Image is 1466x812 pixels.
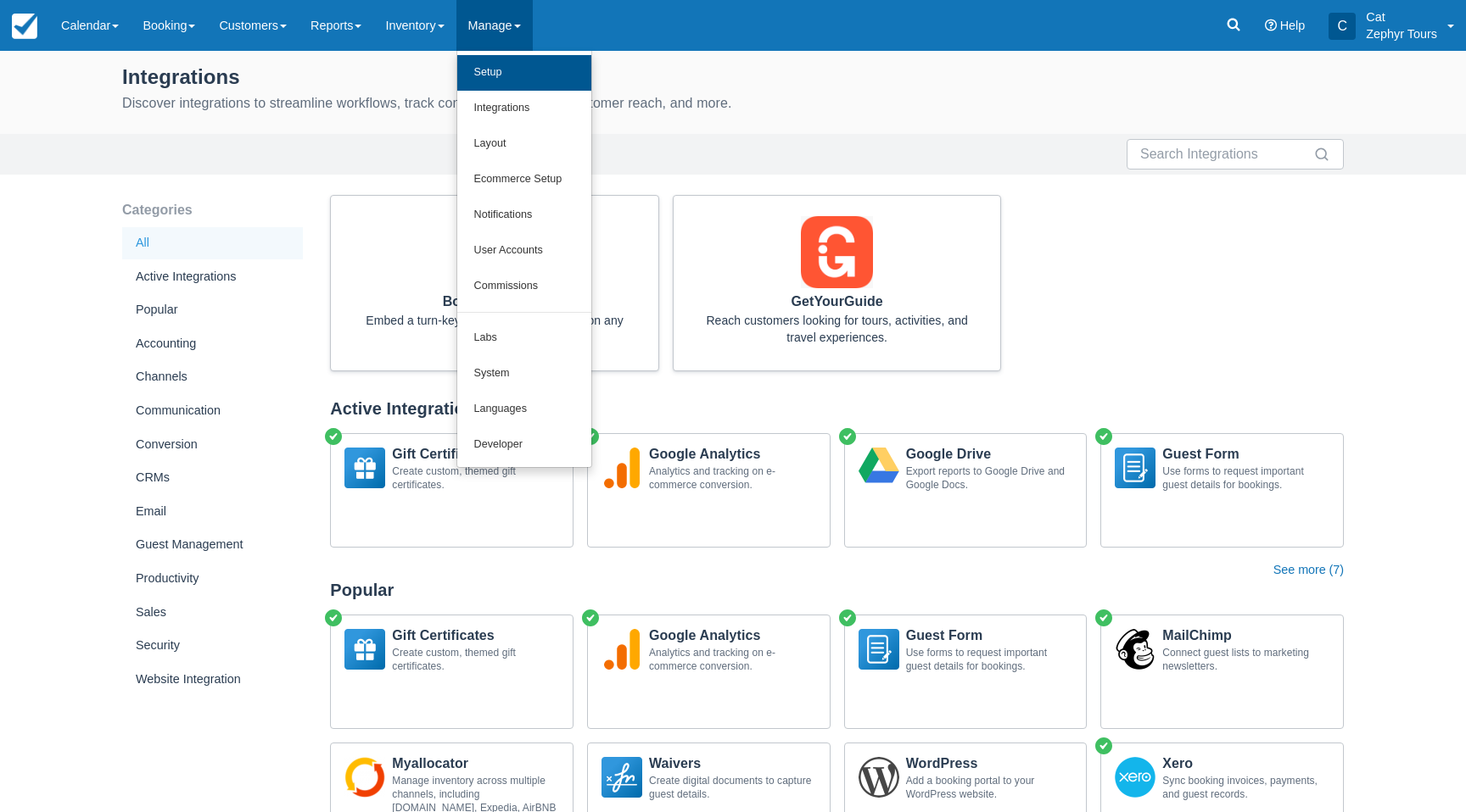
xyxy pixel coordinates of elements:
span: Active [1094,426,1114,447]
img: GoogleAnalytics [602,629,642,670]
p: Google Drive [906,448,1073,461]
img: Guests [859,629,899,670]
div: Channels [122,361,303,393]
i: Help [1265,19,1277,31]
div: Email [122,496,303,528]
img: MyAllocator [344,757,385,798]
div: Integrations [122,61,1344,90]
div: Analytics and tracking on e-commerce conversion. [649,464,816,492]
p: WordPress [906,757,1073,770]
a: Layout [457,126,591,162]
div: Add a booking portal to your WordPress website. [906,774,1073,801]
a: System [457,356,591,392]
span: Active [323,426,344,447]
div: C [1329,13,1356,40]
p: GetYourGuide [701,295,974,309]
p: Cat [1366,8,1437,25]
button: See more (7) [1273,561,1344,580]
div: Accounting [122,328,303,360]
div: Security [122,630,303,662]
div: Create digital documents to capture guest details. [649,774,816,801]
span: Active [580,608,601,628]
div: Productivity [122,563,303,595]
div: Sync booking invoices, payments, and guest records. [1162,774,1329,801]
a: GiftCertGift CertificatesCreate custom, themed gift certificates. [330,433,574,548]
div: Conversion [122,429,303,461]
p: Booking Widget [358,295,631,309]
div: Use forms to request important guest details for bookings. [1162,464,1329,492]
div: Use forms to request important guest details for bookings. [906,646,1073,673]
div: Active Integrations [330,398,1344,420]
p: Xero [1162,757,1329,770]
p: Gift Certificates [392,629,559,642]
a: GuestsGuest FormUse forms to request important guest details for bookings. [1100,433,1344,548]
span: Active [837,426,858,447]
img: GoogleAnalytics [602,448,642,488]
img: Waivers [602,757,642,798]
div: Guest Management [122,529,303,561]
img: MailChimp [1115,629,1155,670]
p: Waivers [649,757,816,770]
a: Ecommerce Setup [457,162,591,197]
a: GoogleAnalyticsGoogle AnalyticsAnalytics and tracking on e-commerce conversion. [587,433,831,548]
div: Sales [122,597,303,629]
div: Reach customers looking for tours, activities, and travel experiences. [701,312,974,346]
div: Analytics and tracking on e-commerce conversion. [649,646,816,673]
img: GiftCert [344,448,385,488]
a: Developer [457,427,591,463]
div: Communication [122,395,303,427]
div: Embed a turn-key booking widget/droplet on any web page. [358,312,631,346]
p: Guest Form [906,629,1073,642]
a: User Accounts [457,233,591,269]
div: Connect guest lists to marketing newsletters. [1162,646,1329,673]
p: Google Analytics [649,629,816,642]
a: GoogleAnalyticsGoogle AnalyticsAnalytics and tracking on e-commerce conversion. [587,615,831,729]
div: CRMs [122,462,303,494]
ul: Manage [456,51,592,468]
p: Zephyr Tours [1366,25,1437,42]
img: GiftCert [344,629,385,670]
span: Help [1280,19,1306,32]
a: MailChimpMailChimpConnect guest lists to marketing newsletters. [1100,615,1344,729]
img: Guests [1115,448,1155,488]
div: Popular [122,294,303,326]
a: Labs [457,320,591,356]
a: DropletBooking WidgetEmbed a turn-key booking widget/droplet on any web page. [330,195,659,371]
a: Notifications [457,197,591,233]
a: GoogleDriveGoogle DriveExport reports to Google Drive and Google Docs. [844,433,1088,548]
div: Popular [330,580,1344,601]
span: Active [1094,608,1114,628]
a: Setup [457,55,591,91]
p: MailChimp [1162,629,1329,642]
div: Export reports to Google Drive and Google Docs. [906,464,1073,492]
div: Discover integrations to streamline workflows, track conversion, increase customer reach, and more. [122,93,1344,114]
a: Languages [457,392,591,427]
span: Active [1094,736,1114,756]
img: GetYourGuide [801,216,873,288]
span: Active [323,608,344,628]
p: Google Analytics [649,448,816,461]
div: Create custom, themed gift certificates. [392,646,559,673]
div: Active Integrations [122,261,303,293]
p: Gift Certificates [392,448,559,461]
img: checkfront-main-nav-mini-logo.png [12,14,37,39]
input: Search Integrations [1140,139,1310,170]
div: Website Integration [122,664,303,696]
a: GetYourGuideGetYourGuideReach customers looking for tours, activities, and travel experiences. [673,195,1002,371]
span: Active [837,608,858,628]
div: Create custom, themed gift certificates. [392,464,559,492]
div: Categories [122,195,303,225]
img: Wordpress [859,757,899,798]
div: All [122,227,303,259]
img: GoogleDrive [859,448,899,488]
a: Commissions [457,269,591,304]
p: Guest Form [1162,448,1329,461]
a: Integrations [457,91,591,126]
p: Myallocator [392,757,559,770]
a: GiftCertGift CertificatesCreate custom, themed gift certificates. [330,615,574,729]
img: Xero [1115,757,1155,798]
a: GuestsGuest FormUse forms to request important guest details for bookings. [844,615,1088,729]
